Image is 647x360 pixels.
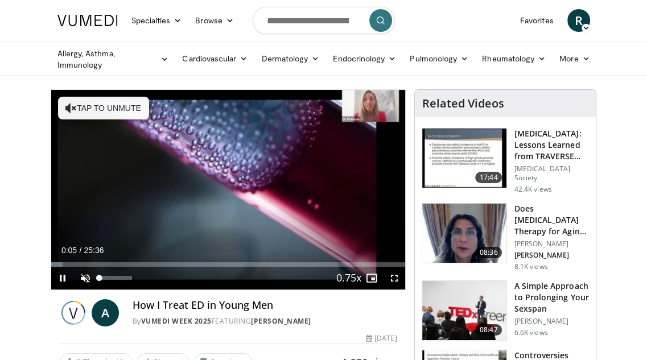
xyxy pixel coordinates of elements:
[84,246,104,255] span: 25:36
[51,48,176,71] a: Allergy, Asthma, Immunology
[422,204,506,263] img: 4d4bce34-7cbb-4531-8d0c-5308a71d9d6c.150x105_q85_crop-smart_upscale.jpg
[514,203,589,237] h3: Does [MEDICAL_DATA] Therapy for Aging Men Really Work? Review of 43 St…
[133,316,397,326] div: By FEATURING
[382,267,405,289] button: Fullscreen
[514,317,589,326] p: [PERSON_NAME]
[251,316,311,326] a: [PERSON_NAME]
[57,15,118,26] img: VuMedi Logo
[58,97,149,119] button: Tap to unmute
[553,47,596,70] a: More
[80,246,82,255] span: /
[475,47,553,70] a: Rheumatology
[475,172,502,183] span: 17:44
[514,185,551,194] p: 42.4K views
[51,262,406,267] div: Progress Bar
[513,9,561,32] a: Favorites
[360,267,382,289] button: Enable picture-in-picture mode
[60,299,87,326] img: Vumedi Week 2025
[567,9,590,32] a: R
[61,246,77,255] span: 0:05
[514,164,589,183] p: [MEDICAL_DATA] Society
[337,267,360,289] button: Playback Rate
[175,47,254,70] a: Cardiovascular
[74,267,97,289] button: Unmute
[326,47,403,70] a: Endocrinology
[514,239,589,249] p: [PERSON_NAME]
[422,129,506,188] img: 1317c62a-2f0d-4360-bee0-b1bff80fed3c.150x105_q85_crop-smart_upscale.jpg
[422,203,589,271] a: 08:36 Does [MEDICAL_DATA] Therapy for Aging Men Really Work? Review of 43 St… [PERSON_NAME] [PERS...
[422,128,589,194] a: 17:44 [MEDICAL_DATA]: Lessons Learned from TRAVERSE 2024 [MEDICAL_DATA] Society 42.4K views
[92,299,119,326] a: A
[422,97,504,110] h4: Related Videos
[100,276,132,280] div: Volume Level
[514,328,547,337] p: 6.6K views
[514,280,589,315] h3: A Simple Approach to Prolonging Your Sexspan
[141,316,212,326] a: Vumedi Week 2025
[422,281,506,340] img: c4bd4661-e278-4c34-863c-57c104f39734.150x105_q85_crop-smart_upscale.jpg
[125,9,189,32] a: Specialties
[422,280,589,341] a: 08:47 A Simple Approach to Prolonging Your Sexspan [PERSON_NAME] 6.6K views
[51,90,406,289] video-js: Video Player
[366,333,397,344] div: [DATE]
[475,247,502,258] span: 08:36
[514,128,589,162] h3: [MEDICAL_DATA]: Lessons Learned from TRAVERSE 2024
[188,9,241,32] a: Browse
[255,47,327,70] a: Dermatology
[51,267,74,289] button: Pause
[403,47,475,70] a: Pulmonology
[133,299,397,312] h4: How I Treat ED in Young Men
[253,7,395,34] input: Search topics, interventions
[475,324,502,336] span: 08:47
[514,251,589,260] p: [PERSON_NAME]
[514,262,547,271] p: 8.1K views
